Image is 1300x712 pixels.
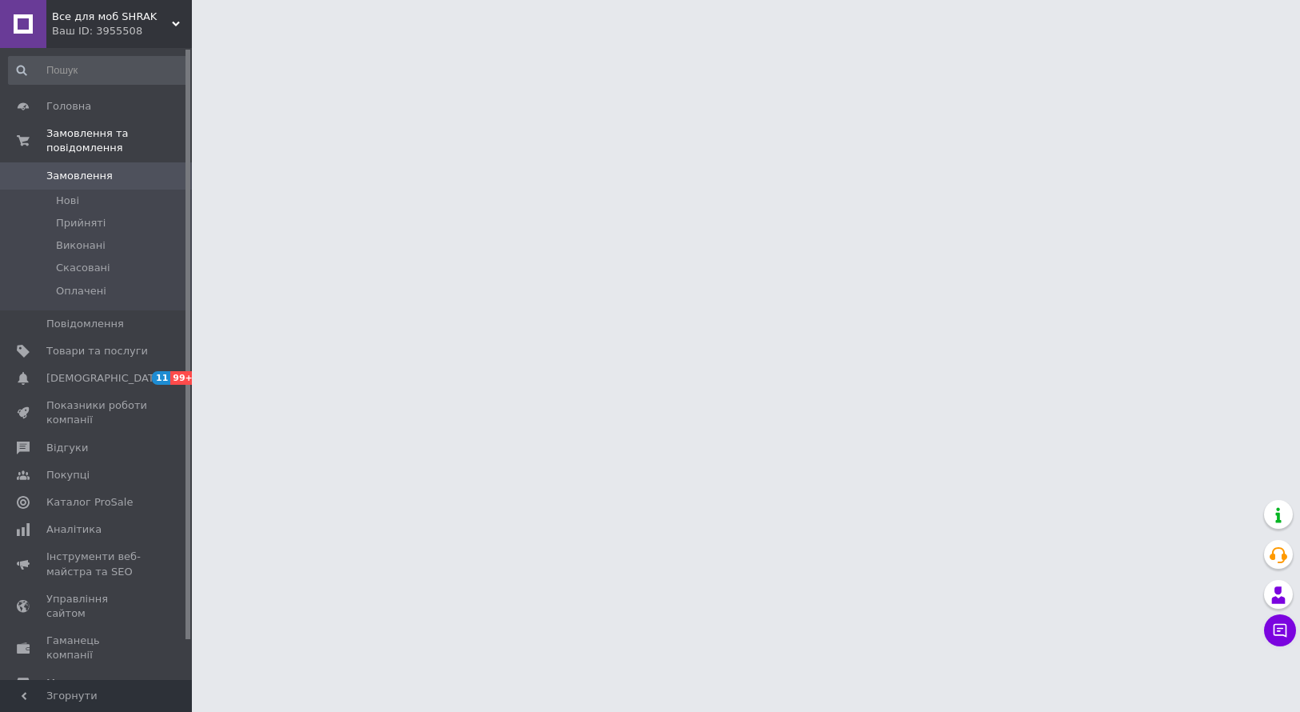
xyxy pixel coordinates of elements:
button: Чат з покупцем [1264,614,1296,646]
span: Замовлення та повідомлення [46,126,192,155]
span: Маркет [46,676,87,690]
span: Каталог ProSale [46,495,133,510]
span: Оплачені [56,284,106,298]
div: Ваш ID: 3955508 [52,24,192,38]
span: Головна [46,99,91,114]
input: Пошук [8,56,189,85]
span: Замовлення [46,169,113,183]
span: Прийняті [56,216,106,230]
span: Повідомлення [46,317,124,331]
span: Все для моб SHRAK [52,10,172,24]
span: Відгуки [46,441,88,455]
span: Виконані [56,238,106,253]
span: Гаманець компанії [46,634,148,662]
span: Скасовані [56,261,110,275]
span: [DEMOGRAPHIC_DATA] [46,371,165,386]
span: Інструменти веб-майстра та SEO [46,550,148,578]
span: Аналітика [46,522,102,537]
span: Показники роботи компанії [46,398,148,427]
span: Товари та послуги [46,344,148,358]
span: 11 [152,371,170,385]
span: Нові [56,194,79,208]
span: Управління сайтом [46,592,148,621]
span: 99+ [170,371,197,385]
span: Покупці [46,468,90,482]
